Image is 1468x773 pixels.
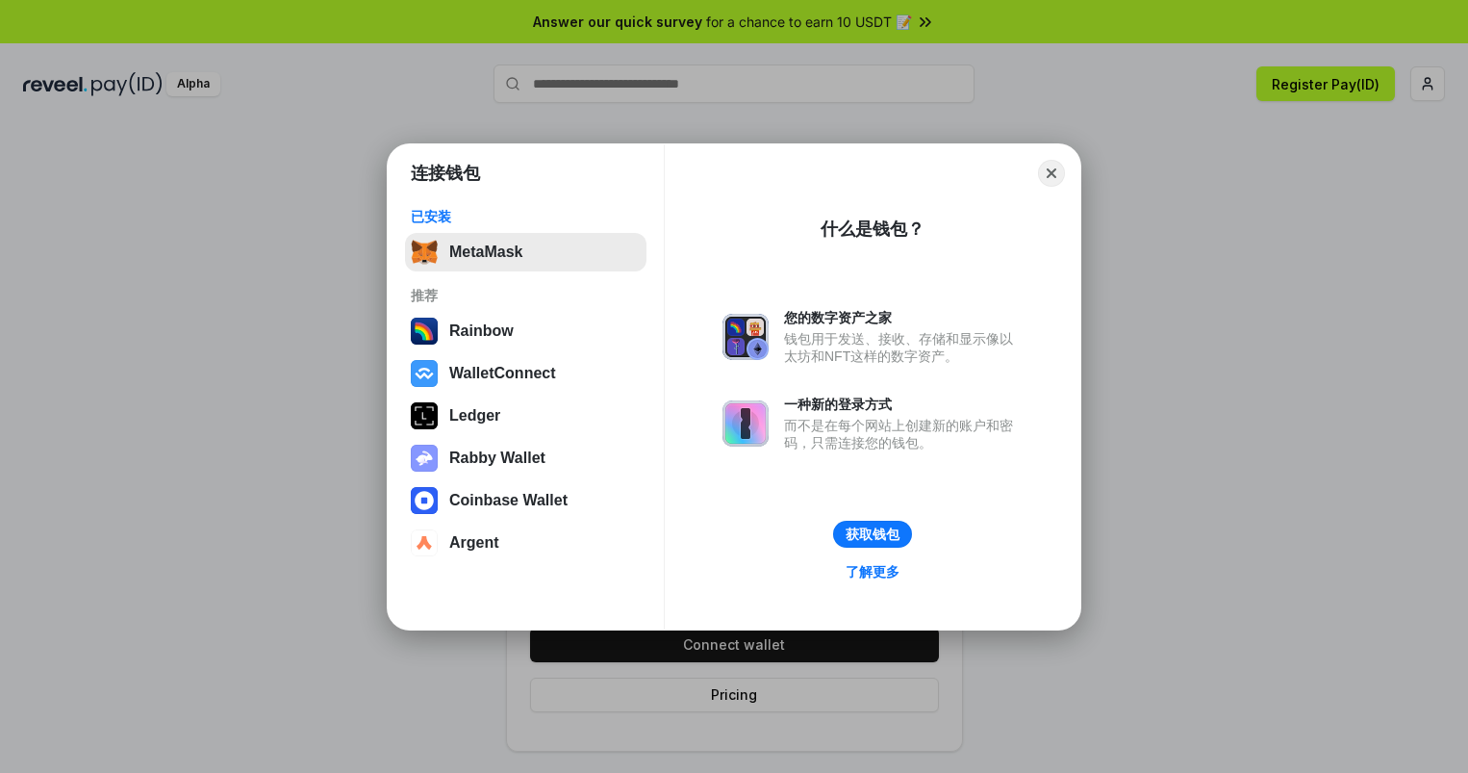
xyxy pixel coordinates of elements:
img: svg+xml,%3Csvg%20xmlns%3D%22http%3A%2F%2Fwww.w3.org%2F2000%2Fsvg%22%20fill%3D%22none%22%20viewBox... [722,400,769,447]
div: 获取钱包 [846,526,899,543]
div: MetaMask [449,244,522,261]
div: Rainbow [449,322,514,340]
button: 获取钱包 [833,521,912,548]
button: Rainbow [405,312,646,350]
div: 了解更多 [846,563,899,580]
div: Rabby Wallet [449,450,545,467]
div: Ledger [449,407,500,425]
img: svg+xml,%3Csvg%20width%3D%22120%22%20height%3D%22120%22%20viewBox%3D%220%200%20120%20120%22%20fil... [411,318,438,345]
button: Close [1038,160,1065,187]
h1: 连接钱包 [411,162,480,185]
div: 什么是钱包？ [821,218,924,241]
div: Argent [449,534,499,552]
button: MetaMask [405,233,646,271]
div: 一种新的登录方式 [784,396,1023,413]
div: Coinbase Wallet [449,492,568,509]
div: 已安装 [411,208,641,225]
div: 您的数字资产之家 [784,309,1023,326]
div: 推荐 [411,287,641,304]
div: 而不是在每个网站上创建新的账户和密码，只需连接您的钱包。 [784,417,1023,451]
img: svg+xml,%3Csvg%20width%3D%2228%22%20height%3D%2228%22%20viewBox%3D%220%200%2028%2028%22%20fill%3D... [411,360,438,387]
button: Coinbase Wallet [405,481,646,520]
img: svg+xml,%3Csvg%20xmlns%3D%22http%3A%2F%2Fwww.w3.org%2F2000%2Fsvg%22%20width%3D%2228%22%20height%3... [411,402,438,429]
button: Argent [405,524,646,562]
a: 了解更多 [834,559,911,584]
button: Rabby Wallet [405,439,646,477]
img: svg+xml,%3Csvg%20width%3D%2228%22%20height%3D%2228%22%20viewBox%3D%220%200%2028%2028%22%20fill%3D... [411,487,438,514]
button: WalletConnect [405,354,646,393]
img: svg+xml,%3Csvg%20width%3D%2228%22%20height%3D%2228%22%20viewBox%3D%220%200%2028%2028%22%20fill%3D... [411,529,438,556]
img: svg+xml,%3Csvg%20xmlns%3D%22http%3A%2F%2Fwww.w3.org%2F2000%2Fsvg%22%20fill%3D%22none%22%20viewBox... [411,445,438,472]
img: svg+xml,%3Csvg%20fill%3D%22none%22%20height%3D%2233%22%20viewBox%3D%220%200%2035%2033%22%20width%... [411,239,438,266]
img: svg+xml,%3Csvg%20xmlns%3D%22http%3A%2F%2Fwww.w3.org%2F2000%2Fsvg%22%20fill%3D%22none%22%20viewBox... [722,314,769,360]
div: 钱包用于发送、接收、存储和显示像以太坊和NFT这样的数字资产。 [784,330,1023,365]
button: Ledger [405,397,646,435]
div: WalletConnect [449,365,556,382]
